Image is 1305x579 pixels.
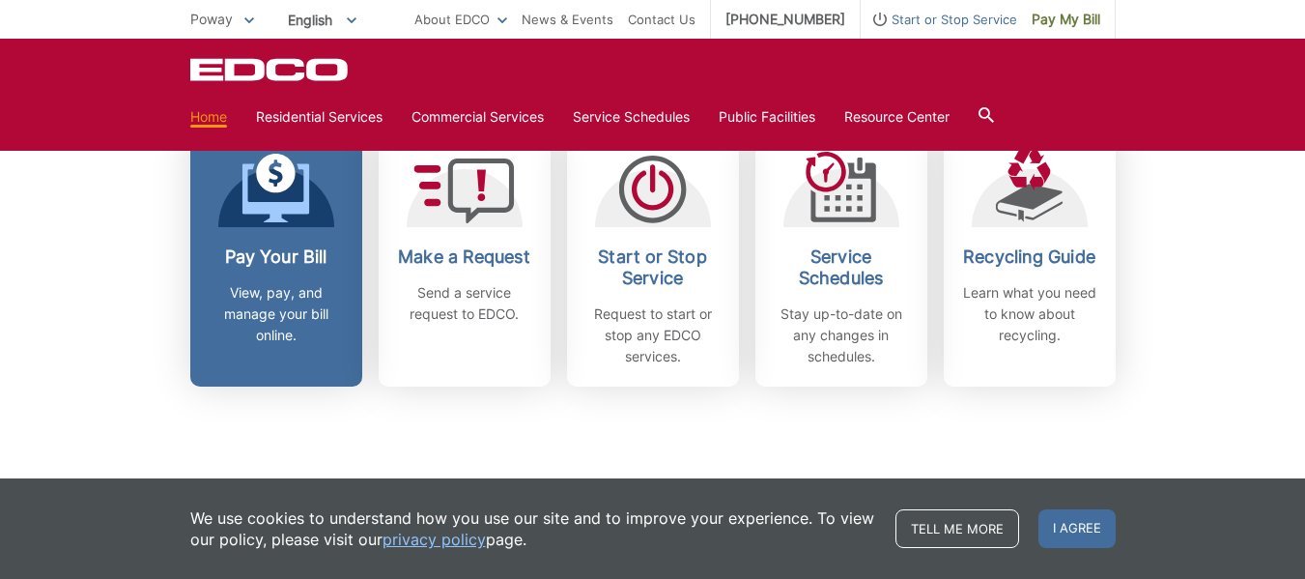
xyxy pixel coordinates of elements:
a: Service Schedules [573,106,690,128]
a: Home [190,106,227,128]
h2: Start or Stop Service [582,246,724,289]
a: Pay Your Bill View, pay, and manage your bill online. [190,130,362,387]
a: Make a Request Send a service request to EDCO. [379,130,551,387]
p: Learn what you need to know about recycling. [958,282,1101,346]
a: Recycling Guide Learn what you need to know about recycling. [944,130,1116,387]
span: Poway [190,11,233,27]
p: We use cookies to understand how you use our site and to improve your experience. To view our pol... [190,507,876,550]
a: About EDCO [414,9,507,30]
a: privacy policy [383,529,486,550]
p: Request to start or stop any EDCO services. [582,304,724,367]
a: Service Schedules Stay up-to-date on any changes in schedules. [755,130,927,387]
p: View, pay, and manage your bill online. [205,282,348,346]
span: English [273,4,371,36]
h2: Make a Request [393,246,536,268]
a: Commercial Services [411,106,544,128]
a: Tell me more [895,509,1019,548]
span: Pay My Bill [1032,9,1100,30]
a: News & Events [522,9,613,30]
a: Contact Us [628,9,695,30]
h2: Service Schedules [770,246,913,289]
a: Residential Services [256,106,383,128]
p: Stay up-to-date on any changes in schedules. [770,304,913,367]
a: Resource Center [844,106,950,128]
p: Send a service request to EDCO. [393,282,536,325]
span: I agree [1038,509,1116,548]
a: EDCD logo. Return to the homepage. [190,58,351,81]
a: Public Facilities [719,106,815,128]
h2: Recycling Guide [958,246,1101,268]
h2: Pay Your Bill [205,246,348,268]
